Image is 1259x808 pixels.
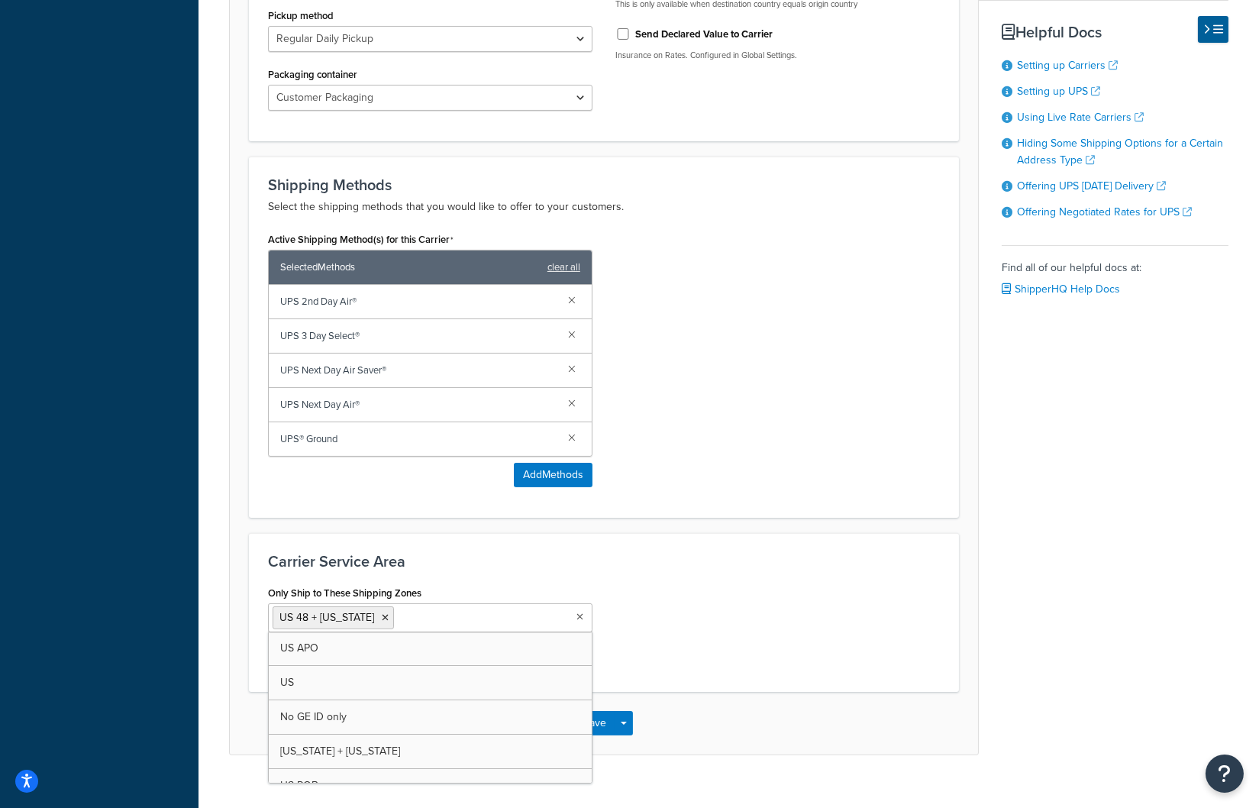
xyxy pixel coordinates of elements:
button: Open Resource Center [1206,755,1244,793]
span: US APO [280,640,318,656]
a: Offering Negotiated Rates for UPS [1017,204,1192,220]
a: Hiding Some Shipping Options for a Certain Address Type [1017,135,1223,168]
span: No GE ID only [280,709,347,725]
a: US APO [269,632,592,665]
div: Find all of our helpful docs at: [1002,245,1228,300]
label: Send Declared Value to Carrier [635,27,773,41]
label: Packaging container [268,69,357,80]
button: Hide Help Docs [1198,16,1228,43]
a: Setting up Carriers [1017,57,1118,73]
label: Only Ship to These Shipping Zones [268,587,421,599]
span: UPS® Ground [280,428,556,450]
a: US [269,666,592,700]
a: Using Live Rate Carriers [1017,109,1144,125]
button: AddMethods [514,463,592,487]
a: US POBox [269,769,592,803]
p: Insurance on Rates. Configured in Global Settings. [615,50,940,61]
span: [US_STATE] + [US_STATE] [280,743,400,759]
a: No GE ID only [269,700,592,734]
label: Pickup method [268,10,334,21]
h3: Carrier Service Area [268,553,940,570]
span: UPS 2nd Day Air® [280,291,556,312]
a: clear all [547,257,580,278]
span: US [280,674,294,690]
a: ShipperHQ Help Docs [1002,281,1120,297]
a: Setting up UPS [1017,83,1100,99]
button: Save [574,711,615,735]
label: Active Shipping Method(s) for this Carrier [268,234,454,246]
h3: Shipping Methods [268,176,940,193]
span: UPS 3 Day Select® [280,325,556,347]
p: Select the shipping methods that you would like to offer to your customers. [268,198,940,216]
a: Offering UPS [DATE] Delivery [1017,178,1166,194]
span: US POBox [280,777,330,793]
h3: Helpful Docs [1002,24,1228,40]
span: UPS Next Day Air Saver® [280,360,556,381]
span: US 48 + [US_STATE] [279,609,374,625]
span: Selected Methods [280,257,540,278]
span: UPS Next Day Air® [280,394,556,415]
a: [US_STATE] + [US_STATE] [269,735,592,768]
